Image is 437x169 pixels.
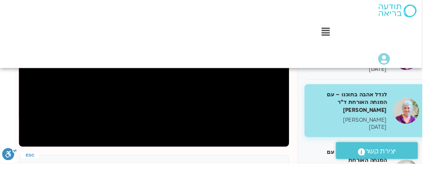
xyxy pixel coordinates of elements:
span: יצירת קשר [378,151,410,163]
h5: לגדל אהבה בתוכנו – עם המנחה האורחת ד"ר [PERSON_NAME] [322,94,400,118]
a: יצירת קשר [348,147,433,165]
p: [DATE] [322,68,400,75]
p: [PERSON_NAME] [322,120,400,128]
img: לגדל אהבה בתוכנו – עם המנחה האורחת ד"ר נועה אלבלדה [407,101,434,128]
img: תודעה בריאה [392,4,431,18]
p: [DATE] [322,128,400,136]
